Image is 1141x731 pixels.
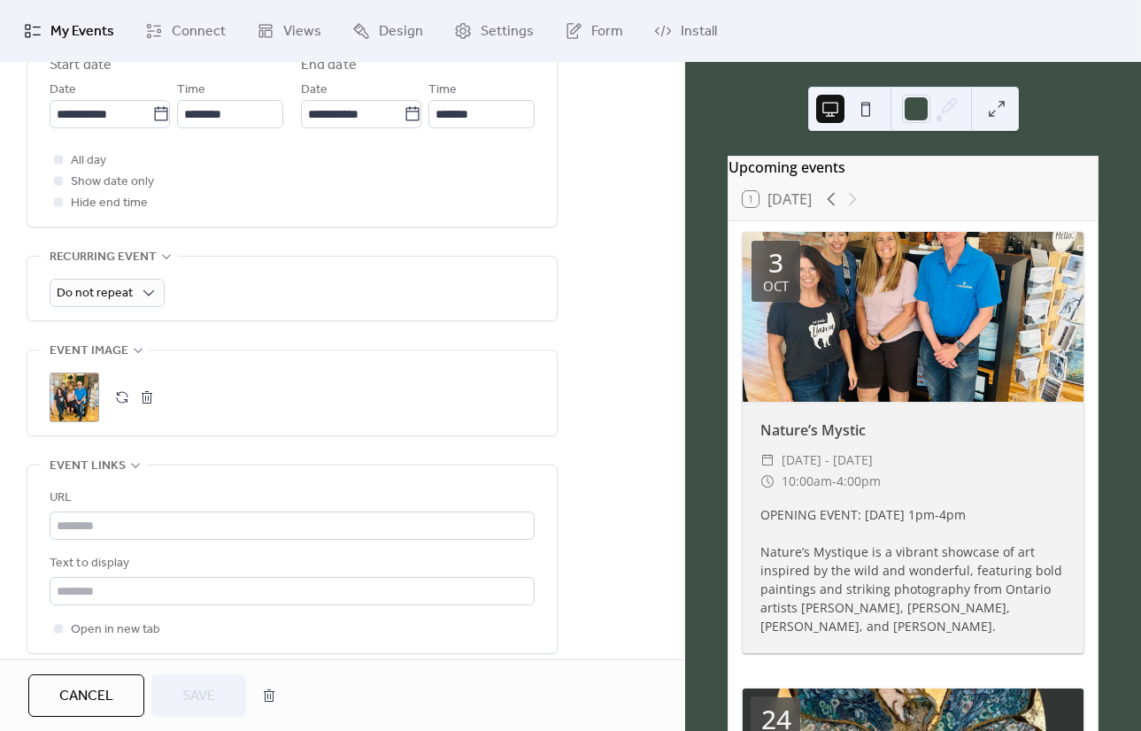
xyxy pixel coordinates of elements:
span: All day [71,150,106,172]
div: URL [50,488,531,509]
span: Date [50,80,76,101]
a: Settings [441,7,547,55]
div: OPENING EVENT: [DATE] 1pm-4pm Nature’s Mystique is a vibrant showcase of art inspired by the wild... [743,505,1083,635]
span: - [832,471,836,492]
span: Event image [50,341,128,362]
a: Install [641,7,730,55]
a: My Events [11,7,127,55]
span: Design [379,21,423,42]
span: Event links [50,456,126,477]
span: [DATE] - [DATE] [782,450,873,471]
span: Do not repeat [57,281,133,305]
span: Date [301,80,328,101]
span: 10:00am [782,471,832,492]
div: Nature’s Mystic [743,419,1083,441]
div: ​ [760,471,775,492]
span: Hide end time [71,193,148,214]
span: Connect [172,21,226,42]
span: Open in new tab [71,619,160,641]
div: ; [50,373,99,422]
a: Connect [132,7,239,55]
div: Upcoming events [729,157,1098,178]
span: Recurring event [50,247,157,268]
div: End date [301,55,357,76]
div: ​ [760,450,775,471]
div: Start date [50,55,112,76]
div: Oct [763,280,789,293]
span: 4:00pm [836,471,881,492]
a: Design [339,7,436,55]
span: Install [681,21,717,42]
div: 3 [768,250,783,276]
span: Cancel [59,686,113,707]
div: Text to display [50,553,531,574]
span: Show date only [71,172,154,193]
button: Cancel [28,674,144,717]
a: Views [243,7,335,55]
span: Time [177,80,205,101]
span: Form [591,21,623,42]
span: My Events [50,21,114,42]
span: Settings [481,21,534,42]
span: Time [428,80,457,101]
span: Views [283,21,321,42]
a: Form [551,7,636,55]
